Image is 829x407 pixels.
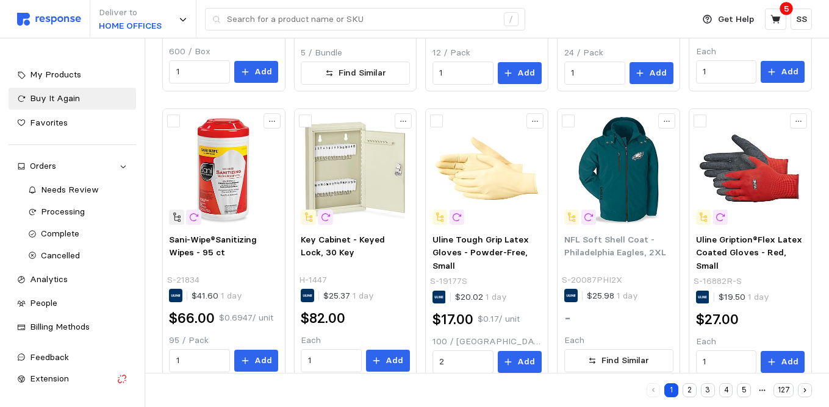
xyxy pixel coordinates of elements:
a: Needs Review [20,179,136,201]
a: People [9,292,136,314]
h2: $27.00 [696,310,739,329]
div: / [504,12,519,27]
button: Add [498,351,542,373]
p: $41.60 [192,289,242,303]
span: Billing Methods [30,321,90,332]
span: NFL Soft Shell Coat - Philadelphia Eagles, 2XL [564,234,666,258]
p: Add [649,66,667,80]
p: 600 / Box [169,45,278,58]
p: S-20087PHI2X [562,274,622,287]
p: SS [796,13,807,26]
p: $0.17 / unit [478,313,520,326]
input: Search for a product name or SKU [227,9,497,30]
input: Qty [308,350,355,372]
span: Extension [30,373,69,384]
button: Add [630,62,673,84]
input: Qty [571,62,618,84]
span: Analytics [30,274,68,285]
span: People [30,297,57,308]
button: Add [234,61,278,83]
span: Key Cabinet - Keyed Lock, 30 Key [301,234,385,258]
div: Orders [30,160,115,173]
h2: $17.00 [432,310,473,329]
span: Sani-Wipe®Sanitizing Wipes - 95 ct [169,234,257,258]
a: Processing [20,201,136,223]
input: Qty [176,350,223,372]
span: Needs Review [41,184,99,195]
input: Qty [703,61,750,83]
button: Add [498,62,542,84]
input: Qty [703,351,750,373]
input: Qty [439,62,486,84]
button: Find Similar [564,349,673,372]
p: 24 / Pack [564,46,673,60]
p: Add [781,65,798,79]
h2: $66.00 [169,309,215,328]
p: S-21834 [167,274,199,287]
span: Feedback [30,352,69,363]
a: My Products [9,64,136,86]
p: Add [517,355,535,369]
p: HOME OFFICES [99,19,162,33]
button: 4 [719,383,733,397]
p: $0.6947 / unit [219,311,273,325]
a: Buy It Again [9,88,136,110]
span: 1 day [745,291,769,302]
button: 3 [701,383,715,397]
span: Processing [41,206,85,217]
p: Each [564,334,673,347]
p: Each [696,45,805,58]
p: 5 / Bundle [301,46,410,60]
button: 127 [773,383,794,397]
p: Find Similar [601,354,649,367]
span: 1 day [483,291,507,302]
p: $25.98 [587,289,638,303]
p: 95 / Pack [169,334,278,347]
button: Feedback [9,347,136,369]
p: 12 / Pack [432,46,542,60]
img: svg%3e [17,13,81,26]
button: Add [761,351,805,373]
p: $19.50 [719,291,769,304]
span: Uline Tough Grip Latex Gloves - Powder-Free, Small [432,234,529,271]
span: 1 day [350,290,374,301]
p: $25.37 [323,289,374,303]
p: Add [517,66,535,80]
p: Find Similar [339,66,386,80]
button: 2 [683,383,697,397]
p: 5 [784,2,789,15]
span: Favorites [30,117,68,128]
button: Add [234,350,278,372]
span: Cancelled [41,250,80,261]
p: Deliver to [99,6,162,19]
p: Add [254,65,272,79]
p: Add [254,354,272,367]
button: Add [366,350,410,372]
img: S-16882R-S [696,116,805,225]
p: S-16882R-S [694,275,742,288]
a: Favorites [9,112,136,134]
button: 5 [737,383,751,397]
img: S-19177S [432,116,542,225]
p: H-1447 [299,274,327,287]
span: 1 day [614,290,638,301]
img: H-1447 [301,116,410,225]
input: Qty [439,351,486,373]
button: Add [761,61,805,83]
p: $20.02 [455,291,507,304]
input: Qty [176,61,223,83]
span: Complete [41,228,79,239]
p: 100 / [GEOGRAPHIC_DATA] [432,335,542,349]
button: 1 [664,383,678,397]
button: Find Similar [301,62,410,85]
p: Add [386,354,403,367]
a: Cancelled [20,245,136,267]
p: Each [696,335,805,349]
p: Each [301,334,410,347]
p: Get Help [718,13,754,26]
span: Uline Gription®Flex Latex Coated Gloves - Red, Small [696,234,802,271]
span: Buy It Again [30,93,80,104]
span: 1 day [218,290,242,301]
p: S-19177S [430,275,467,288]
a: Orders [9,155,136,177]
